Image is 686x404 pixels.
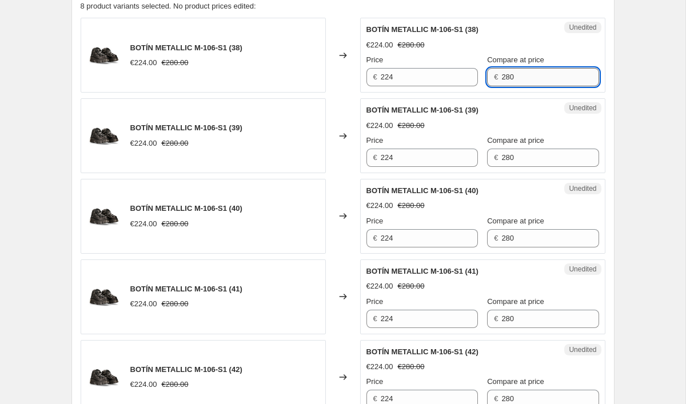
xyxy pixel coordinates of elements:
[494,234,498,242] span: €
[373,234,377,242] span: €
[162,57,189,69] strike: €280.00
[87,199,121,233] img: ankle-boot-black-tower-with-lace_80x.png
[569,23,596,32] span: Unedited
[162,218,189,230] strike: €280.00
[569,103,596,113] span: Unedited
[494,153,498,162] span: €
[373,314,377,323] span: €
[87,279,121,314] img: ankle-boot-black-tower-with-lace_80x.png
[130,138,157,149] div: €224.00
[569,345,596,354] span: Unedited
[366,186,478,195] span: BOTÍN METALLIC M-106-S1 (40)
[130,379,157,390] div: €224.00
[130,57,157,69] div: €224.00
[398,281,425,292] strike: €280.00
[130,123,242,132] span: BOTÍN METALLIC M-106-S1 (39)
[366,120,393,131] div: €224.00
[366,297,384,306] span: Price
[366,217,384,225] span: Price
[366,136,384,145] span: Price
[373,73,377,81] span: €
[366,281,393,292] div: €224.00
[81,2,256,10] span: 8 product variants selected. No product prices edited:
[366,347,478,356] span: BOTÍN METALLIC M-106-S1 (42)
[366,200,393,211] div: €224.00
[569,184,596,193] span: Unedited
[494,314,498,323] span: €
[87,360,121,394] img: ankle-boot-black-tower-with-lace_80x.png
[494,73,498,81] span: €
[398,120,425,131] strike: €280.00
[162,138,189,149] strike: €280.00
[130,43,242,52] span: BOTÍN METALLIC M-106-S1 (38)
[130,285,242,293] span: BOTÍN METALLIC M-106-S1 (41)
[494,394,498,403] span: €
[366,25,478,34] span: BOTÍN METALLIC M-106-S1 (38)
[373,153,377,162] span: €
[487,297,544,306] span: Compare at price
[162,298,189,310] strike: €280.00
[487,136,544,145] span: Compare at price
[398,361,425,373] strike: €280.00
[366,361,393,373] div: €224.00
[366,267,478,275] span: BOTÍN METALLIC M-106-S1 (41)
[366,39,393,51] div: €224.00
[366,377,384,386] span: Price
[366,106,478,114] span: BOTÍN METALLIC M-106-S1 (39)
[130,365,242,374] span: BOTÍN METALLIC M-106-S1 (42)
[569,265,596,274] span: Unedited
[130,204,242,213] span: BOTÍN METALLIC M-106-S1 (40)
[366,55,384,64] span: Price
[398,39,425,51] strike: €280.00
[398,200,425,211] strike: €280.00
[487,55,544,64] span: Compare at price
[130,298,157,310] div: €224.00
[487,217,544,225] span: Compare at price
[87,119,121,153] img: ankle-boot-black-tower-with-lace_80x.png
[130,218,157,230] div: €224.00
[487,377,544,386] span: Compare at price
[373,394,377,403] span: €
[87,38,121,73] img: ankle-boot-black-tower-with-lace_80x.png
[162,379,189,390] strike: €280.00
